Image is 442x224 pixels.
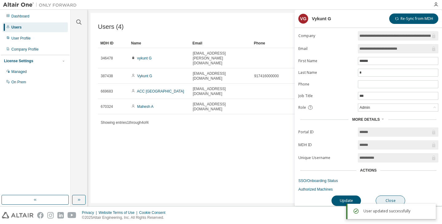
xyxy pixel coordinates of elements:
div: Users [11,25,21,30]
span: More Details [352,117,380,122]
div: MDH ID [100,38,126,48]
div: Website Terms of Use [99,210,139,215]
span: 669683 [101,89,113,94]
a: ACC [GEOGRAPHIC_DATA] [137,89,184,93]
span: 387438 [101,74,113,78]
span: Role [298,105,306,110]
div: Email [192,38,249,48]
a: Authorized Machines [298,187,438,192]
a: Mahesh A [137,104,153,109]
span: [EMAIL_ADDRESS][PERSON_NAME][DOMAIN_NAME] [193,51,249,66]
label: Portal ID [298,130,354,135]
label: MDH ID [298,142,354,147]
div: Phone [254,38,310,48]
label: Job Title [298,93,354,98]
label: Phone [298,82,354,87]
a: SSO/Onboarding Status [298,178,438,183]
button: Update [331,196,361,206]
div: Dashboard [11,14,29,19]
div: Admin [358,104,438,111]
label: Last Name [298,70,354,75]
div: VG [298,14,308,24]
div: Cookie Consent [139,210,169,215]
img: altair_logo.svg [2,212,33,218]
button: Close [376,196,405,206]
label: Company [298,33,354,38]
span: 346478 [101,56,113,61]
button: Re-Sync from MDH [389,13,438,24]
a: vykunt G [137,56,152,60]
div: License Settings [4,59,33,63]
label: First Name [298,59,354,63]
img: linkedin.svg [57,212,64,218]
span: 670324 [101,104,113,109]
div: User Profile [11,36,31,41]
span: Showing entries 1 through 4 of 4 [101,120,149,125]
img: facebook.svg [37,212,44,218]
span: [EMAIL_ADDRESS][DOMAIN_NAME] [193,86,249,96]
img: youtube.svg [68,212,76,218]
div: Privacy [82,210,99,215]
img: Altair One [3,2,80,8]
span: Users (4) [98,23,124,30]
div: Admin [359,104,371,111]
div: On Prem [11,80,26,85]
label: Unique Username [298,155,354,160]
img: instagram.svg [47,212,54,218]
div: Name [131,38,188,48]
span: [EMAIL_ADDRESS][DOMAIN_NAME] [193,71,249,81]
div: Company Profile [11,47,39,52]
span: [EMAIL_ADDRESS][DOMAIN_NAME] [193,102,249,112]
div: Actions [360,168,377,173]
a: Vykunt G [137,74,152,78]
p: © 2025 Altair Engineering, Inc. All Rights Reserved. [82,215,169,220]
label: Email [298,46,354,51]
span: 917416000000 [254,74,279,78]
div: User updated successfully [363,207,431,215]
div: Managed [11,69,27,74]
div: Vykunt G [312,16,331,21]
